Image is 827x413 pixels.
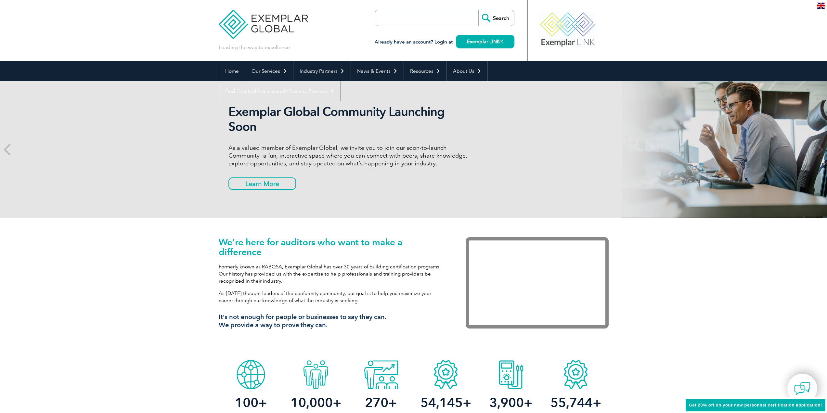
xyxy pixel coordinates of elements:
[219,81,341,101] a: Find Certified Professional / Training Provider
[817,3,825,9] img: en
[348,397,413,408] h2: +
[293,61,351,81] a: Industry Partners
[351,61,404,81] a: News & Events
[420,395,463,410] span: 54,145
[456,35,514,48] a: Exemplar LINK
[219,313,446,329] h3: It’s not enough for people or businesses to say they can. We provide a way to prove they can.
[550,395,593,410] span: 55,744
[375,38,514,46] h3: Already have an account? Login at
[219,237,446,257] h1: We’re here for auditors who want to make a difference
[219,397,284,408] h2: +
[794,381,810,397] img: contact-chat.png
[466,237,609,329] iframe: Exemplar Global: Working together to make a difference
[245,61,293,81] a: Our Services
[219,263,446,285] p: Formerly known as RABQSA, Exemplar Global has over 30 years of building certification programs. O...
[478,10,514,26] input: Search
[478,397,543,408] h2: +
[291,395,333,410] span: 10,000
[228,144,472,167] p: As a valued member of Exemplar Global, we invite you to join our soon-to-launch Community—a fun, ...
[404,61,446,81] a: Resources
[447,61,487,81] a: About Us
[228,104,472,134] h2: Exemplar Global Community Launching Soon
[543,397,608,408] h2: +
[500,40,503,43] img: open_square.png
[489,395,524,410] span: 3,900
[219,44,290,51] p: Leading the way to excellence
[283,397,348,408] h2: +
[689,403,822,407] span: Get 20% off on your new personnel certification application!
[235,395,258,410] span: 100
[219,290,446,304] p: As [DATE] thought leaders of the conformity community, our goal is to help you maximize your care...
[365,395,388,410] span: 270
[413,397,478,408] h2: +
[219,61,245,81] a: Home
[228,177,296,190] a: Learn More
